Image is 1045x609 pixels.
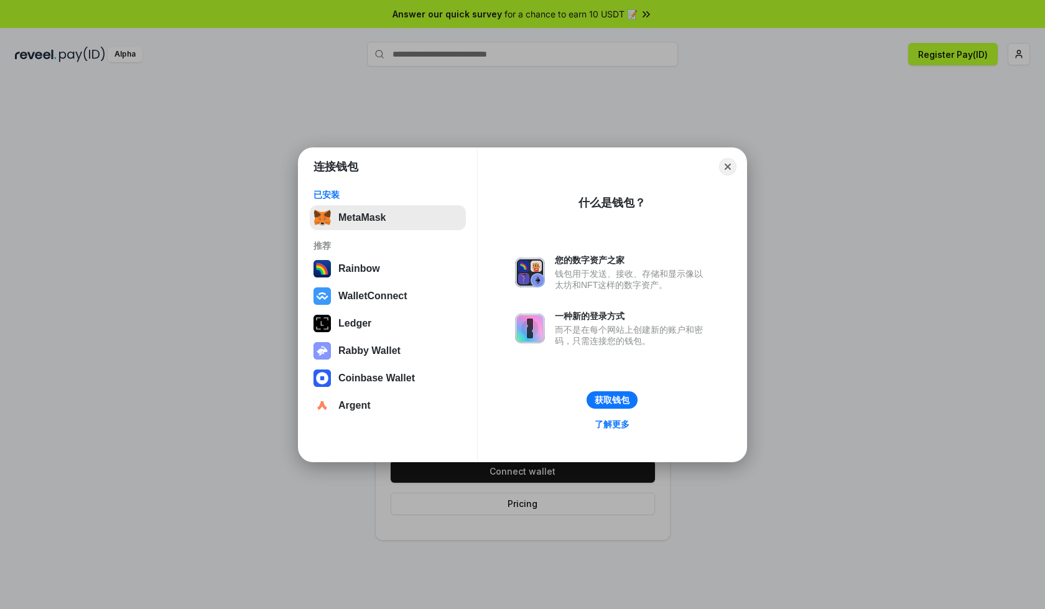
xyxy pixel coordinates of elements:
[313,315,331,332] img: svg+xml,%3Csvg%20xmlns%3D%22http%3A%2F%2Fwww.w3.org%2F2000%2Fsvg%22%20width%3D%2228%22%20height%3...
[313,287,331,305] img: svg+xml,%3Csvg%20width%3D%2228%22%20height%3D%2228%22%20viewBox%3D%220%200%2028%2028%22%20fill%3D...
[310,256,466,281] button: Rainbow
[595,419,629,430] div: 了解更多
[555,254,709,266] div: 您的数字资产之家
[313,240,462,251] div: 推荐
[310,311,466,336] button: Ledger
[313,342,331,360] img: svg+xml,%3Csvg%20xmlns%3D%22http%3A%2F%2Fwww.w3.org%2F2000%2Fsvg%22%20fill%3D%22none%22%20viewBox...
[555,268,709,291] div: 钱包用于发送、接收、存储和显示像以太坊和NFT这样的数字资产。
[515,258,545,287] img: svg+xml,%3Csvg%20xmlns%3D%22http%3A%2F%2Fwww.w3.org%2F2000%2Fsvg%22%20fill%3D%22none%22%20viewBox...
[310,205,466,230] button: MetaMask
[338,400,371,411] div: Argent
[313,397,331,414] img: svg+xml,%3Csvg%20width%3D%2228%22%20height%3D%2228%22%20viewBox%3D%220%200%2028%2028%22%20fill%3D...
[338,263,380,274] div: Rainbow
[313,370,331,387] img: svg+xml,%3Csvg%20width%3D%2228%22%20height%3D%2228%22%20viewBox%3D%220%200%2028%2028%22%20fill%3D...
[338,212,386,223] div: MetaMask
[310,393,466,418] button: Argent
[587,391,638,409] button: 获取钱包
[313,260,331,277] img: svg+xml,%3Csvg%20width%3D%22120%22%20height%3D%22120%22%20viewBox%3D%220%200%20120%20120%22%20fil...
[338,345,401,356] div: Rabby Wallet
[310,284,466,309] button: WalletConnect
[313,189,462,200] div: 已安装
[338,291,407,302] div: WalletConnect
[555,310,709,322] div: 一种新的登录方式
[313,159,358,174] h1: 连接钱包
[555,324,709,346] div: 而不是在每个网站上创建新的账户和密码，只需连接您的钱包。
[338,318,371,329] div: Ledger
[313,209,331,226] img: svg+xml,%3Csvg%20fill%3D%22none%22%20height%3D%2233%22%20viewBox%3D%220%200%2035%2033%22%20width%...
[310,338,466,363] button: Rabby Wallet
[587,416,637,432] a: 了解更多
[578,195,646,210] div: 什么是钱包？
[719,158,736,175] button: Close
[338,373,415,384] div: Coinbase Wallet
[515,314,545,343] img: svg+xml,%3Csvg%20xmlns%3D%22http%3A%2F%2Fwww.w3.org%2F2000%2Fsvg%22%20fill%3D%22none%22%20viewBox...
[595,394,629,406] div: 获取钱包
[310,366,466,391] button: Coinbase Wallet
